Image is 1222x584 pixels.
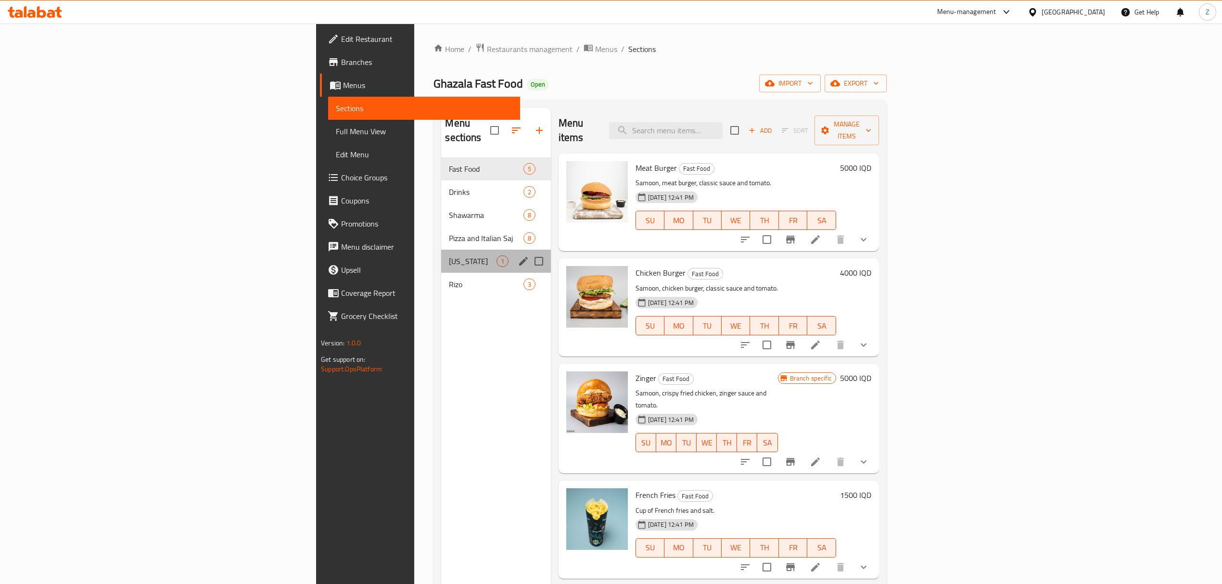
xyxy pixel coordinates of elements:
img: Meat Burger [566,161,628,223]
div: [US_STATE]1edit [441,250,550,273]
div: Fast Food [687,268,723,279]
span: Fast Food [688,268,723,279]
span: WE [726,214,746,228]
button: delete [829,556,852,579]
button: FR [779,316,807,335]
button: WE [722,211,750,230]
div: items [496,255,509,267]
span: Coverage Report [341,287,512,299]
span: Edit Menu [336,149,512,160]
span: Chicken Burger [636,266,686,280]
li: / [621,43,624,55]
button: SU [636,316,664,335]
a: Upsell [320,258,520,281]
span: SU [640,319,661,333]
span: Select section first [776,123,815,138]
span: Sections [628,43,656,55]
span: Add item [745,123,776,138]
li: / [576,43,580,55]
button: TU [676,433,697,452]
div: Open [527,79,549,90]
span: French Fries [636,488,675,502]
span: TH [754,541,775,555]
nav: breadcrumb [433,43,886,55]
button: sort-choices [734,228,757,251]
button: TH [750,538,778,558]
span: Restaurants management [487,43,573,55]
span: MO [668,541,689,555]
span: Fast Food [678,491,713,502]
span: Shawarma [449,209,523,221]
h6: 4000 IQD [840,266,871,279]
span: Select to update [757,229,777,250]
span: WE [700,436,713,450]
a: Edit menu item [810,234,821,245]
span: Fast Food [679,163,714,174]
button: Add section [528,119,551,142]
h6: 5000 IQD [840,371,871,385]
span: TU [697,214,718,228]
button: sort-choices [734,450,757,473]
span: Fast Food [659,373,693,384]
button: show more [852,450,875,473]
button: TU [693,538,722,558]
span: SA [811,214,832,228]
svg: Show Choices [858,339,869,351]
button: Branch-specific-item [779,450,802,473]
button: TU [693,316,722,335]
button: FR [779,211,807,230]
a: Edit Restaurant [320,27,520,51]
span: WE [726,541,746,555]
button: FR [779,538,807,558]
span: 3 [524,280,535,289]
button: sort-choices [734,333,757,356]
button: show more [852,333,875,356]
button: export [825,75,887,92]
span: Sort sections [505,119,528,142]
button: WE [697,433,717,452]
span: Edit Restaurant [341,33,512,45]
button: sort-choices [734,556,757,579]
p: Samoon, chicken burger, classic sauce and tomato. [636,282,836,294]
div: Pizza and Italian Saj8 [441,227,550,250]
span: 1 [497,257,508,266]
button: MO [664,316,693,335]
button: MO [664,211,693,230]
span: TU [680,436,693,450]
span: MO [668,319,689,333]
div: Rizo3 [441,273,550,296]
span: SU [640,541,661,555]
a: Edit Menu [328,143,520,166]
button: delete [829,333,852,356]
span: Drinks [449,186,523,198]
span: [DATE] 12:41 PM [644,415,698,424]
span: FR [783,214,803,228]
a: Menus [320,74,520,97]
span: [DATE] 12:41 PM [644,520,698,529]
a: Edit menu item [810,339,821,351]
div: items [523,186,535,198]
span: Manage items [822,118,871,142]
a: Full Menu View [328,120,520,143]
span: Zinger [636,371,656,385]
button: Manage items [815,115,879,145]
span: [DATE] 12:41 PM [644,298,698,307]
svg: Show Choices [858,456,869,468]
a: Branches [320,51,520,74]
span: SA [811,319,832,333]
div: items [523,232,535,244]
span: 1.0.0 [346,337,361,349]
a: Promotions [320,212,520,235]
button: show more [852,228,875,251]
button: Branch-specific-item [779,556,802,579]
span: FR [783,319,803,333]
span: Fast Food [449,163,523,175]
p: Samoon, meat burger, classic sauce and tomato. [636,177,836,189]
span: SA [811,541,832,555]
a: Coupons [320,189,520,212]
button: delete [829,450,852,473]
span: Select all sections [484,120,505,140]
button: TH [717,433,737,452]
button: SU [636,433,656,452]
